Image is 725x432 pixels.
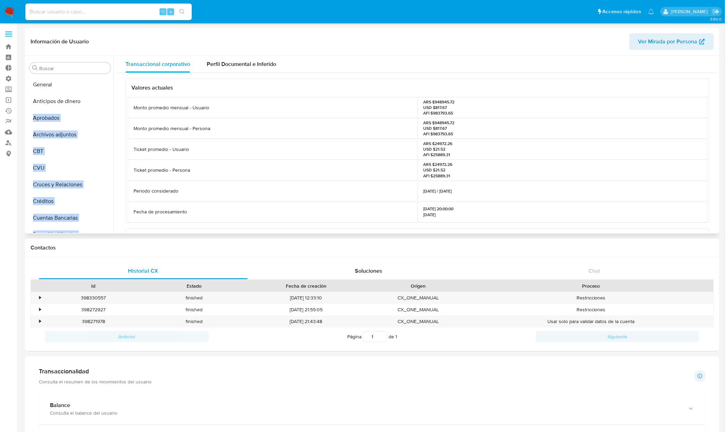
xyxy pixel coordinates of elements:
[39,295,41,301] div: •
[27,176,113,193] button: Cruces y Relaciones
[144,304,244,315] div: finished
[39,318,41,325] div: •
[31,244,714,251] h1: Contactos
[368,292,469,304] div: CX_ONE_MANUAL
[368,304,469,315] div: CX_ONE_MANUAL
[170,8,172,15] span: s
[355,267,383,275] span: Soluciones
[395,333,397,340] span: 1
[27,210,113,226] button: Cuentas Bancarias
[424,206,454,217] p: [DATE] 20:00:00 [DATE]
[27,126,113,143] button: Archivos adjuntos
[27,160,113,176] button: CVU
[27,193,113,210] button: Créditos
[160,8,165,15] span: ⌥
[671,8,710,15] p: jessica.fukman@mercadolibre.com
[424,188,452,194] p: [DATE] / [DATE]
[128,267,159,275] span: Historial CX
[469,316,714,327] div: Usar solo para validar datos de la cuenta
[249,282,363,289] div: Fecha de creación
[134,104,209,111] p: Monto promedio mensual - Usuario
[424,120,455,137] p: ARS $948945.72 USD $817.67 AFI $983793.65
[48,282,139,289] div: Id
[39,306,41,313] div: •
[27,110,113,126] button: Aprobados
[245,316,368,327] div: [DATE] 21:43:48
[373,282,464,289] div: Origen
[27,226,113,243] button: Datos Modificados
[474,282,709,289] div: Proceso
[207,60,276,68] span: Perfil Documental e Inferido
[43,304,144,315] div: 398272927
[713,8,720,15] a: Salir
[368,316,469,327] div: CX_ONE_MANUAL
[39,65,108,71] input: Buscar
[648,9,654,15] a: Notificaciones
[134,146,189,153] p: Ticket promedio - Usuario
[536,331,700,342] button: Siguiente
[588,267,600,275] span: Chat
[424,141,453,158] p: ARS $24972.26 USD $21.52 AFI $25889.31
[144,316,244,327] div: finished
[347,331,397,342] span: Página de
[45,331,209,342] button: Anterior
[629,33,714,50] button: Ver Mirada por Persona
[134,209,187,215] p: Fecha de procesamiento
[245,304,368,315] div: [DATE] 21:55:05
[126,60,190,68] span: Transaccional corporativo
[424,162,453,179] p: ARS $24972.26 USD $21.52 AFI $25889.31
[131,84,703,91] h3: Valores actuales
[175,7,189,17] button: search-icon
[469,292,714,304] div: Restricciones
[32,65,38,71] button: Buscar
[148,282,239,289] div: Estado
[134,125,210,132] p: Monto promedio mensual - Persona
[27,143,113,160] button: CBT
[31,38,89,45] h1: Información de Usuario
[424,99,455,116] p: ARS $948945.72 USD $817.67 AFI $983793.65
[43,292,144,304] div: 398330557
[134,167,190,173] p: Ticket promedio - Persona
[27,93,113,110] button: Anticipos de dinero
[134,188,178,194] p: Periodo considerado
[469,304,714,315] div: Restricciones
[43,316,144,327] div: 398271978
[638,33,698,50] span: Ver Mirada por Persona
[144,292,244,304] div: finished
[603,8,641,15] span: Accesos rápidos
[25,7,192,16] input: Buscar usuario o caso...
[245,292,368,304] div: [DATE] 12:33:10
